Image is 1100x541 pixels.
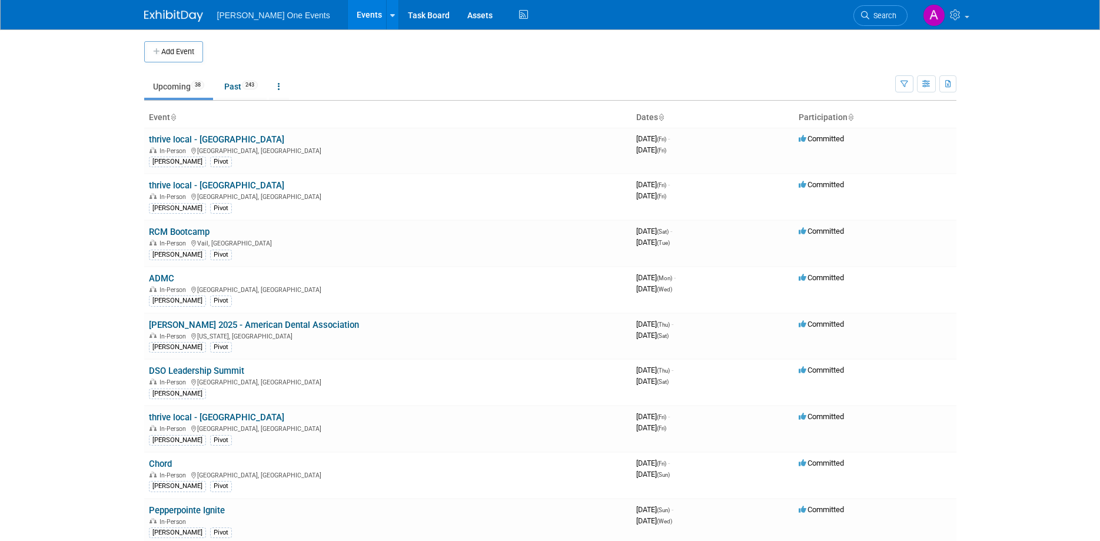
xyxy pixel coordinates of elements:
span: (Sat) [657,333,669,339]
span: [DATE] [636,412,670,421]
th: Participation [794,108,956,128]
span: (Wed) [657,286,672,293]
div: Pivot [210,203,232,214]
span: Committed [799,505,844,514]
span: (Sun) [657,507,670,513]
div: Pivot [210,435,232,446]
div: [GEOGRAPHIC_DATA], [GEOGRAPHIC_DATA] [149,377,627,386]
img: In-Person Event [149,425,157,431]
div: [PERSON_NAME] [149,157,206,167]
span: [DATE] [636,423,666,432]
span: [DATE] [636,134,670,143]
a: Pepperpointe Ignite [149,505,225,516]
span: [DATE] [636,459,670,467]
span: In-Person [159,472,190,479]
span: [DATE] [636,331,669,340]
a: Sort by Event Name [170,112,176,122]
span: In-Person [159,425,190,433]
span: Committed [799,366,844,374]
div: [GEOGRAPHIC_DATA], [GEOGRAPHIC_DATA] [149,284,627,294]
span: Search [869,11,896,20]
th: Event [144,108,632,128]
span: - [672,505,673,514]
span: (Fri) [657,147,666,154]
span: [DATE] [636,284,672,293]
span: - [668,180,670,189]
div: Pivot [210,296,232,306]
span: (Sat) [657,228,669,235]
img: In-Person Event [149,472,157,477]
div: [PERSON_NAME] [149,203,206,214]
span: In-Person [159,286,190,294]
div: Pivot [210,481,232,492]
span: Committed [799,412,844,421]
div: [PERSON_NAME] [149,389,206,399]
span: [DATE] [636,366,673,374]
img: In-Person Event [149,333,157,338]
span: [DATE] [636,320,673,328]
a: Past243 [215,75,267,98]
span: (Thu) [657,367,670,374]
div: Pivot [210,527,232,538]
span: - [668,412,670,421]
div: [PERSON_NAME] [149,250,206,260]
div: [GEOGRAPHIC_DATA], [GEOGRAPHIC_DATA] [149,470,627,479]
a: thrive local - [GEOGRAPHIC_DATA] [149,412,284,423]
span: In-Person [159,518,190,526]
span: [DATE] [636,238,670,247]
span: - [668,459,670,467]
span: (Fri) [657,193,666,200]
span: - [672,320,673,328]
span: (Fri) [657,182,666,188]
a: thrive local - [GEOGRAPHIC_DATA] [149,180,284,191]
span: (Fri) [657,425,666,432]
span: (Fri) [657,460,666,467]
a: ADMC [149,273,174,284]
a: Upcoming38 [144,75,213,98]
th: Dates [632,108,794,128]
span: - [674,273,676,282]
div: [GEOGRAPHIC_DATA], [GEOGRAPHIC_DATA] [149,191,627,201]
span: Committed [799,320,844,328]
a: Sort by Start Date [658,112,664,122]
div: [GEOGRAPHIC_DATA], [GEOGRAPHIC_DATA] [149,145,627,155]
img: In-Person Event [149,193,157,199]
div: Pivot [210,157,232,167]
span: (Fri) [657,136,666,142]
img: In-Person Event [149,286,157,292]
span: In-Person [159,147,190,155]
span: 38 [191,81,204,89]
a: RCM Bootcamp [149,227,210,237]
div: Vail, [GEOGRAPHIC_DATA] [149,238,627,247]
div: [US_STATE], [GEOGRAPHIC_DATA] [149,331,627,340]
button: Add Event [144,41,203,62]
span: Committed [799,273,844,282]
span: (Sat) [657,379,669,385]
a: DSO Leadership Summit [149,366,244,376]
span: [DATE] [636,377,669,386]
span: (Sun) [657,472,670,478]
span: - [672,366,673,374]
span: [DATE] [636,273,676,282]
span: In-Person [159,240,190,247]
span: (Thu) [657,321,670,328]
span: (Fri) [657,414,666,420]
span: - [670,227,672,235]
img: In-Person Event [149,147,157,153]
a: Chord [149,459,172,469]
span: [DATE] [636,191,666,200]
span: In-Person [159,333,190,340]
img: ExhibitDay [144,10,203,22]
span: Committed [799,227,844,235]
span: [DATE] [636,145,666,154]
img: In-Person Event [149,379,157,384]
span: (Mon) [657,275,672,281]
div: Pivot [210,342,232,353]
span: Committed [799,134,844,143]
span: [PERSON_NAME] One Events [217,11,330,20]
a: Search [853,5,908,26]
a: thrive local - [GEOGRAPHIC_DATA] [149,134,284,145]
span: Committed [799,180,844,189]
span: [DATE] [636,516,672,525]
div: [PERSON_NAME] [149,527,206,538]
